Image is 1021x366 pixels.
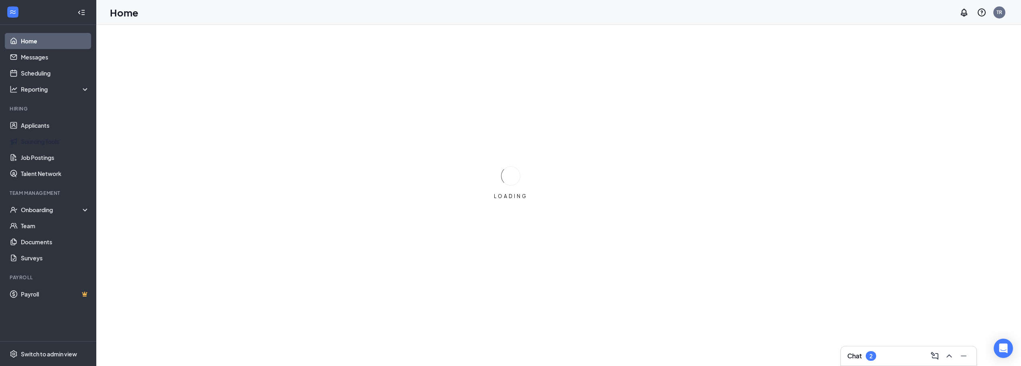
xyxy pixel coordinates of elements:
[21,218,89,234] a: Team
[928,350,941,362] button: ComposeMessage
[10,206,18,214] svg: UserCheck
[944,351,954,361] svg: ChevronUp
[21,234,89,250] a: Documents
[21,350,77,358] div: Switch to admin view
[110,6,138,19] h1: Home
[977,8,986,17] svg: QuestionInfo
[959,351,968,361] svg: Minimize
[10,105,88,112] div: Hiring
[21,85,90,93] div: Reporting
[21,206,83,214] div: Onboarding
[9,8,17,16] svg: WorkstreamLogo
[10,190,88,196] div: Team Management
[77,8,85,16] svg: Collapse
[10,350,18,358] svg: Settings
[21,49,89,65] a: Messages
[21,166,89,182] a: Talent Network
[21,33,89,49] a: Home
[10,85,18,93] svg: Analysis
[997,9,1002,16] div: TR
[957,350,970,362] button: Minimize
[21,117,89,133] a: Applicants
[994,339,1013,358] div: Open Intercom Messenger
[930,351,940,361] svg: ComposeMessage
[959,8,969,17] svg: Notifications
[21,133,89,149] a: Sourcing Tools
[943,350,956,362] button: ChevronUp
[491,193,531,200] div: LOADING
[847,352,862,360] h3: Chat
[21,250,89,266] a: Surveys
[10,274,88,281] div: Payroll
[21,149,89,166] a: Job Postings
[21,65,89,81] a: Scheduling
[21,286,89,302] a: PayrollCrown
[869,353,873,360] div: 2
